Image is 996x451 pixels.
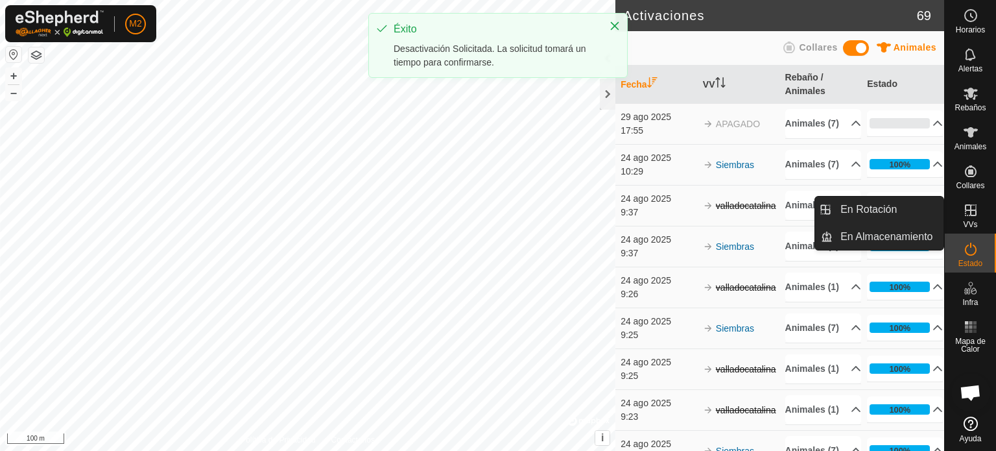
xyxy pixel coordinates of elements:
[958,260,982,267] span: Estado
[867,274,943,300] p-accordion-header: 100%
[889,158,910,171] div: 100%
[867,356,943,382] p-accordion-header: 100%
[621,165,696,178] div: 10:29
[716,201,776,211] s: valladocatalina
[331,434,375,446] a: Contáctenos
[958,65,982,73] span: Alertas
[6,47,21,62] button: Restablecer Mapa
[840,229,932,245] span: En Almacenamiento
[621,124,696,138] div: 17:55
[16,10,104,37] img: Logo Gallagher
[963,221,977,228] span: VVs
[716,241,754,252] a: Siembras
[962,299,978,306] span: Infra
[954,104,986,112] span: Rebaños
[889,281,910,293] div: 100%
[715,79,726,90] p-sorticon: Activar para ordenar
[889,363,910,375] div: 100%
[948,337,993,353] span: Mapa de Calor
[951,373,990,412] a: Chat abierto
[621,369,696,383] div: 9:25
[703,405,713,415] img: arrow
[785,395,861,424] p-accordion-header: Animales (1)
[716,364,776,374] s: valladocatalina
[867,396,943,422] p-accordion-header: 100%
[621,410,696,424] div: 9:23
[960,435,982,443] span: Ayuda
[799,42,837,53] span: Collares
[840,202,897,217] span: En Rotación
[716,160,754,170] a: Siembras
[716,405,776,415] s: valladocatalina
[867,192,943,218] p-accordion-header: 100%
[595,431,610,445] button: i
[615,66,698,104] th: Fecha
[621,233,696,247] div: 24 ago 2025
[716,119,760,129] span: APAGADO
[815,224,943,250] li: En Almacenamiento
[241,434,315,446] a: Política de Privacidad
[870,363,930,374] div: 100%
[621,356,696,369] div: 24 ago 2025
[833,197,943,223] a: En Rotación
[394,21,596,37] div: Éxito
[867,151,943,177] p-accordion-header: 100%
[394,42,596,69] div: Desactivación Solicitada. La solicitud tomará un tiempo para confirmarse.
[621,274,696,287] div: 24 ago 2025
[621,396,696,410] div: 24 ago 2025
[621,192,696,206] div: 24 ago 2025
[785,313,861,343] p-accordion-header: Animales (7)
[716,323,754,334] a: Siembras
[785,354,861,384] p-accordion-header: Animales (1)
[621,206,696,219] div: 9:37
[870,282,930,292] div: 100%
[889,404,910,416] div: 100%
[815,197,943,223] li: En Rotación
[129,17,141,30] span: M2
[889,322,910,334] div: 100%
[716,282,776,293] s: valladocatalina
[621,328,696,342] div: 9:25
[703,160,713,170] img: arrow
[780,66,862,104] th: Rebaño / Animales
[870,404,930,415] div: 100%
[703,364,713,374] img: arrow
[785,273,861,302] p-accordion-header: Animales (1)
[954,143,986,151] span: Animales
[623,8,917,23] h2: Activaciones
[703,201,713,211] img: arrow
[945,411,996,448] a: Ayuda
[917,6,931,25] span: 69
[862,66,944,104] th: Estado
[606,17,624,35] button: Close
[621,315,696,328] div: 24 ago 2025
[6,85,21,101] button: –
[621,287,696,301] div: 9:26
[956,26,985,34] span: Horarios
[698,66,780,104] th: VV
[785,191,861,220] p-accordion-header: Animales (1)
[621,247,696,260] div: 9:37
[621,437,696,451] div: 24 ago 2025
[785,232,861,261] p-accordion-header: Animales (7)
[621,110,696,124] div: 29 ago 2025
[870,323,930,333] div: 100%
[867,110,943,136] p-accordion-header: 0%
[621,151,696,165] div: 24 ago 2025
[785,150,861,179] p-accordion-header: Animales (7)
[601,432,604,443] span: i
[703,119,713,129] img: arrow
[6,68,21,84] button: +
[29,47,44,63] button: Capas del Mapa
[870,118,930,128] div: 0%
[867,315,943,341] p-accordion-header: 100%
[833,224,943,250] a: En Almacenamiento
[647,79,658,90] p-sorticon: Activar para ordenar
[703,241,713,252] img: arrow
[703,323,713,334] img: arrow
[894,42,936,53] span: Animales
[785,109,861,138] p-accordion-header: Animales (7)
[703,282,713,293] img: arrow
[956,182,984,189] span: Collares
[870,159,930,169] div: 100%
